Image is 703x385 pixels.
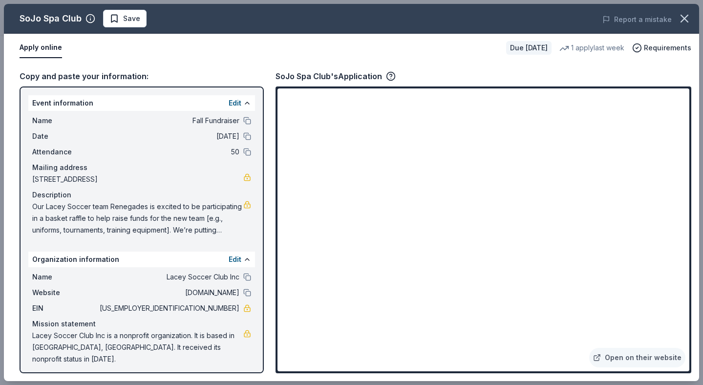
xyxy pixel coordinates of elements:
[32,201,243,236] span: Our Lacey Soccer team Renegades is excited to be participating in a basket raffle to help raise f...
[98,271,239,283] span: Lacey Soccer Club Inc
[32,271,98,283] span: Name
[123,13,140,24] span: Save
[644,42,691,54] span: Requirements
[98,302,239,314] span: [US_EMPLOYER_IDENTIFICATION_NUMBER]
[32,173,243,185] span: [STREET_ADDRESS]
[98,287,239,299] span: [DOMAIN_NAME]
[32,130,98,142] span: Date
[32,318,251,330] div: Mission statement
[602,14,672,25] button: Report a mistake
[276,70,396,83] div: SoJo Spa Club's Application
[32,115,98,127] span: Name
[28,95,255,111] div: Event information
[229,254,241,265] button: Edit
[20,38,62,58] button: Apply online
[103,10,147,27] button: Save
[559,42,624,54] div: 1 apply last week
[20,11,82,26] div: SoJo Spa Club
[506,41,552,55] div: Due [DATE]
[28,252,255,267] div: Organization information
[98,115,239,127] span: Fall Fundraiser
[32,302,98,314] span: EIN
[32,189,251,201] div: Description
[98,146,239,158] span: 50
[589,348,685,367] a: Open on their website
[98,130,239,142] span: [DATE]
[20,70,264,83] div: Copy and paste your information:
[32,162,251,173] div: Mailing address
[632,42,691,54] button: Requirements
[32,287,98,299] span: Website
[229,97,241,109] button: Edit
[32,146,98,158] span: Attendance
[32,330,243,365] span: Lacey Soccer Club Inc is a nonprofit organization. It is based in [GEOGRAPHIC_DATA], [GEOGRAPHIC_...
